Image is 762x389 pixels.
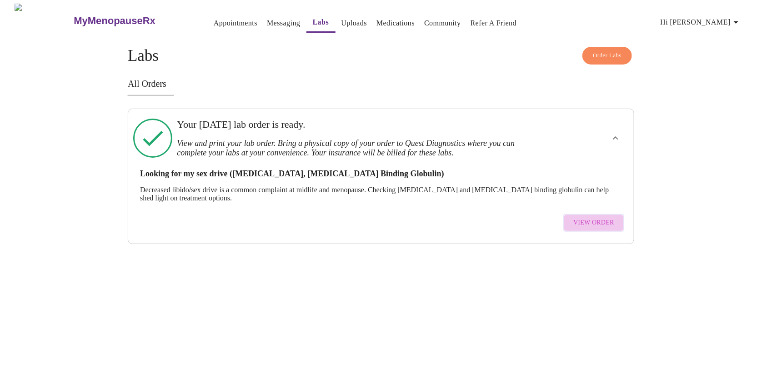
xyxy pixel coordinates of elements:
h3: View and print your lab order. Bring a physical copy of your order to Quest Diagnostics where you... [177,139,536,158]
p: Decreased libido/sex drive is a common complaint at midlife and menopause. Checking [MEDICAL_DATA... [140,186,622,202]
button: Community [421,14,465,32]
a: Appointments [214,17,257,30]
h4: Labs [128,47,634,65]
button: Uploads [338,14,371,32]
button: Medications [373,14,418,32]
a: View Order [561,209,627,236]
h3: Your [DATE] lab order is ready. [177,119,536,130]
h3: Looking for my sex drive ([MEDICAL_DATA], [MEDICAL_DATA] Binding Globulin) [140,169,622,179]
button: Labs [306,13,336,33]
a: Community [424,17,461,30]
a: MyMenopauseRx [73,5,192,37]
button: Appointments [210,14,261,32]
h3: MyMenopauseRx [74,15,155,27]
button: Order Labs [582,47,632,65]
button: Refer a Friend [467,14,521,32]
button: show more [605,127,627,149]
a: Uploads [341,17,367,30]
button: View Order [563,214,624,232]
img: MyMenopauseRx Logo [15,4,73,38]
a: Refer a Friend [471,17,517,30]
span: View Order [573,217,614,229]
a: Messaging [267,17,300,30]
span: Hi [PERSON_NAME] [661,16,742,29]
a: Labs [313,16,329,29]
h3: All Orders [128,79,634,89]
a: Medications [376,17,415,30]
button: Messaging [263,14,304,32]
button: Hi [PERSON_NAME] [657,13,745,31]
span: Order Labs [593,50,622,61]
